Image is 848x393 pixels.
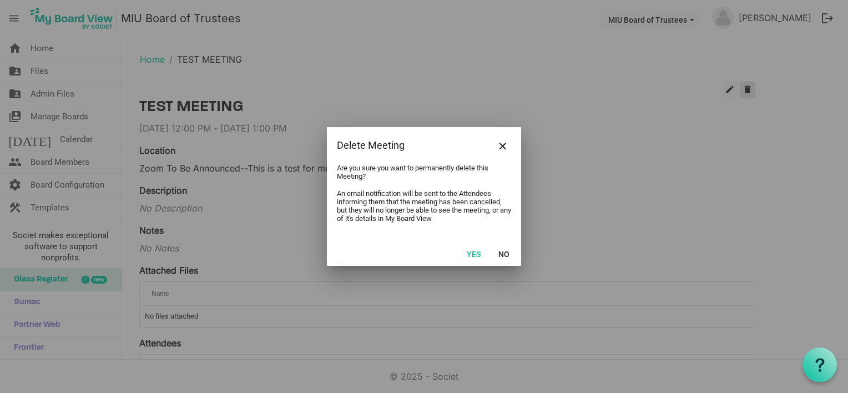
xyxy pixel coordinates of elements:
[494,137,511,154] button: Close
[337,137,476,154] div: Delete Meeting
[460,246,488,261] button: Yes
[337,189,511,223] p: An email notification will be sent to the Attendees informing them that the meeting has been canc...
[491,246,517,261] button: No
[337,164,511,180] p: Are you sure you want to permanently delete this Meeting?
